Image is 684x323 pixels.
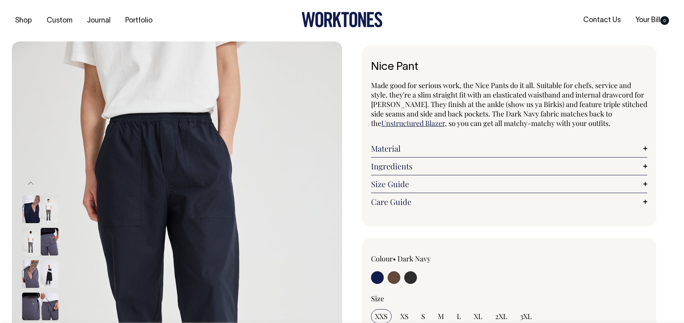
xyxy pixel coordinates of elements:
span: Made good for serious work, the Nice Pants do it all. Suitable for chefs, service and style, they... [371,81,647,128]
span: 3XL [520,312,532,321]
label: Dark Navy [398,254,431,263]
a: Portfolio [122,14,156,27]
a: Contact Us [580,14,624,27]
span: S [421,312,425,321]
span: 2XL [495,312,507,321]
h1: Nice Pant [371,61,648,73]
a: Size Guide [371,179,648,189]
a: Journal [84,14,114,27]
a: Material [371,144,648,153]
div: Colour [371,254,482,263]
span: XS [400,312,409,321]
a: Your Bill0 [632,14,672,27]
img: charcoal [41,260,58,288]
span: M [438,312,444,321]
img: charcoal [41,228,58,255]
button: Previous [25,175,37,192]
a: Unstructured Blazer [381,118,445,128]
div: Size [371,294,648,303]
a: Ingredients [371,161,648,171]
span: • [393,254,396,263]
a: Shop [12,14,35,27]
img: charcoal [22,228,40,255]
a: Care Guide [371,197,648,207]
span: XL [474,312,482,321]
span: , so you can get all matchy-matchy with your outfits. [445,118,611,128]
img: charcoal [41,293,58,320]
img: charcoal [41,195,58,223]
img: charcoal [22,293,40,320]
span: L [457,312,461,321]
img: charcoal [22,260,40,288]
img: dark-navy [22,195,40,223]
a: Custom [43,14,75,27]
span: 0 [660,16,669,25]
span: XXS [375,312,388,321]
